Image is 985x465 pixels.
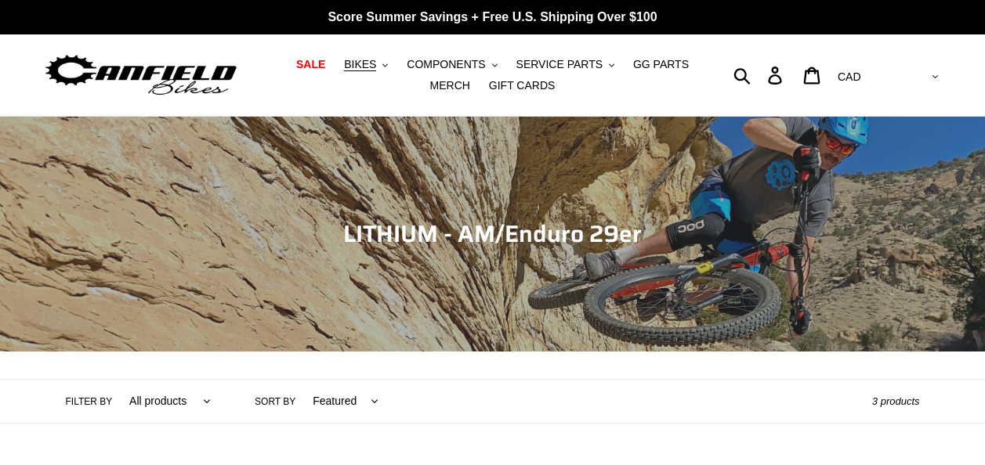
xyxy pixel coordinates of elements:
span: GG PARTS [633,58,689,71]
span: 3 products [872,395,920,407]
button: SERVICE PARTS [509,54,622,75]
a: GG PARTS [625,54,697,75]
span: MERCH [430,79,470,92]
span: SERVICE PARTS [516,58,603,71]
img: Canfield Bikes [43,51,239,100]
span: SALE [296,58,325,71]
a: MERCH [422,75,478,96]
button: BIKES [336,54,396,75]
button: COMPONENTS [399,54,505,75]
span: LITHIUM - AM/Enduro 29er [343,215,642,252]
span: COMPONENTS [407,58,485,71]
label: Filter by [66,395,113,409]
span: GIFT CARDS [489,79,556,92]
label: Sort by [255,395,295,409]
a: GIFT CARDS [481,75,563,96]
span: BIKES [344,58,376,71]
a: SALE [288,54,333,75]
